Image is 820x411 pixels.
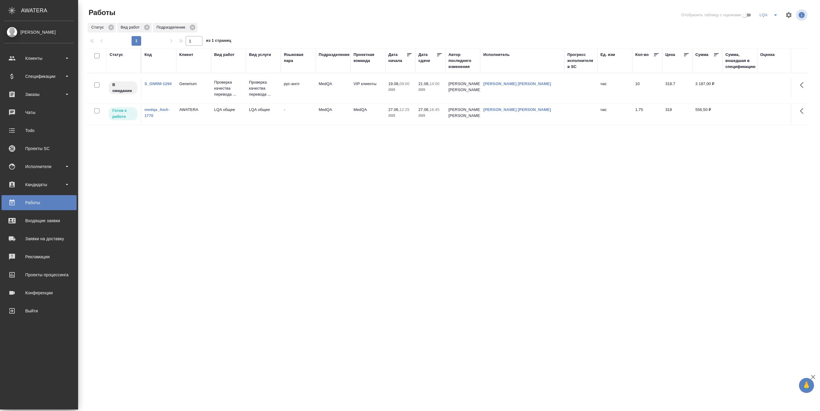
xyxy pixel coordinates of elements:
[692,78,722,99] td: 3 187,00 ₽
[5,108,74,117] div: Чаты
[5,270,74,279] div: Проекты процессинга
[782,8,796,22] span: Настроить таблицу
[319,52,350,58] div: Подразделение
[5,54,74,63] div: Клиенты
[144,52,152,58] div: Код
[179,81,208,87] p: Generium
[5,216,74,225] div: Входящие заявки
[399,107,409,112] p: 12:25
[281,104,316,125] td: -
[597,78,632,99] td: час
[87,8,115,17] span: Работы
[281,78,316,99] td: рус-англ
[316,78,351,99] td: MedQA
[5,126,74,135] div: Todo
[2,249,77,264] a: Рекламации
[110,52,123,58] div: Статус
[600,52,615,58] div: Ед. изм
[662,78,692,99] td: 318.7
[206,37,231,46] span: из 1 страниц
[2,213,77,228] a: Входящие заявки
[249,79,278,97] p: Проверка качества перевода ...
[2,123,77,138] a: Todo
[179,52,193,58] div: Клиент
[418,87,442,93] p: 2025
[249,107,278,113] p: LQA общее
[388,107,399,112] p: 27.06,
[5,198,74,207] div: Работы
[758,10,782,20] div: split button
[249,52,271,58] div: Вид услуги
[388,52,406,64] div: Дата начала
[112,108,134,120] p: Готов к работе
[351,104,385,125] td: MedQA
[2,267,77,282] a: Проекты процессинга
[2,303,77,318] a: Выйти
[418,107,430,112] p: 27.06,
[117,23,152,32] div: Вид работ
[796,9,809,21] span: Посмотреть информацию
[632,78,662,99] td: 10
[796,104,811,118] button: Здесь прячутся важные кнопки
[316,104,351,125] td: MedQA
[284,52,313,64] div: Языковая пара
[567,52,594,70] div: Прогресс исполнителя в SC
[388,81,399,86] p: 19.08,
[695,52,708,58] div: Сумма
[5,288,74,297] div: Конференции
[448,52,477,70] div: Автор последнего изменения
[5,90,74,99] div: Заказы
[483,52,510,58] div: Исполнитель
[5,252,74,261] div: Рекламации
[483,81,551,86] a: [PERSON_NAME] [PERSON_NAME]
[108,107,138,121] div: Исполнитель может приступить к работе
[388,113,412,119] p: 2025
[796,78,811,92] button: Здесь прячутся важные кнопки
[799,378,814,393] button: 🙏
[88,23,116,32] div: Статус
[2,105,77,120] a: Чаты
[112,82,134,94] p: В ожидании
[21,5,78,17] div: AWATERA
[418,81,430,86] p: 21.08,
[108,81,138,95] div: Исполнитель назначен, приступать к работе пока рано
[354,52,382,64] div: Проектная команда
[635,52,649,58] div: Кол-во
[445,104,480,125] td: [PERSON_NAME] [PERSON_NAME]
[445,78,480,99] td: [PERSON_NAME] [PERSON_NAME]
[760,52,775,58] div: Оценка
[483,107,551,112] a: [PERSON_NAME] [PERSON_NAME]
[2,231,77,246] a: Заявки на доставку
[153,23,197,32] div: Подразделение
[5,234,74,243] div: Заявки на доставку
[91,24,106,30] p: Статус
[418,113,442,119] p: 2025
[632,104,662,125] td: 1.75
[179,107,208,113] p: AWATERA
[5,180,74,189] div: Кандидаты
[430,81,439,86] p: 14:00
[2,195,77,210] a: Работы
[5,144,74,153] div: Проекты SC
[801,379,812,392] span: 🙏
[430,107,439,112] p: 16:45
[2,285,77,300] a: Конференции
[418,52,436,64] div: Дата сдачи
[692,104,722,125] td: 556,50 ₽
[214,52,235,58] div: Вид работ
[144,107,170,118] a: medqa_AwA-1770
[5,306,74,315] div: Выйти
[665,52,675,58] div: Цена
[5,29,74,35] div: [PERSON_NAME]
[5,72,74,81] div: Спецификации
[662,104,692,125] td: 318
[214,79,243,97] p: Проверка качества перевода ...
[388,87,412,93] p: 2025
[121,24,142,30] p: Вид работ
[725,52,755,70] div: Сумма, вошедшая в спецификацию
[597,104,632,125] td: час
[156,24,187,30] p: Подразделение
[5,162,74,171] div: Исполнители
[351,78,385,99] td: VIP клиенты
[399,81,409,86] p: 09:00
